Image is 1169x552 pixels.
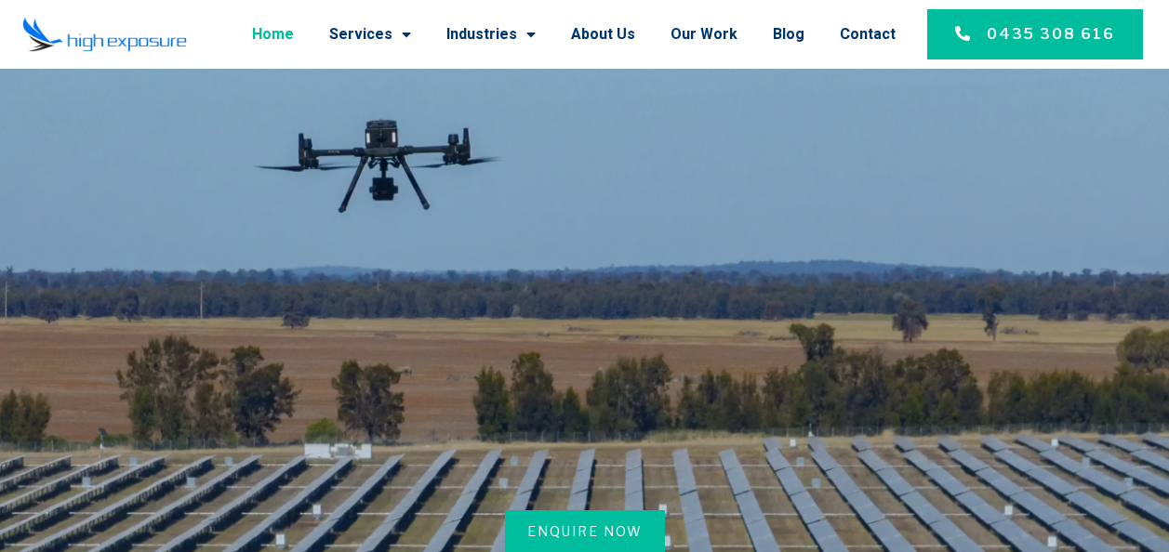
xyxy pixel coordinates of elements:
[252,10,294,59] a: Home
[527,521,643,541] span: Enquire Now
[987,23,1115,46] span: 0435 308 616
[329,10,411,59] a: Services
[571,10,635,59] a: About Us
[927,9,1143,59] a: 0435 308 616
[773,10,804,59] a: Blog
[22,17,187,52] img: Final-Logo copy
[840,10,896,59] a: Contact
[206,10,896,59] nav: Menu
[505,510,665,552] a: Enquire Now
[446,10,536,59] a: Industries
[671,10,737,59] a: Our Work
